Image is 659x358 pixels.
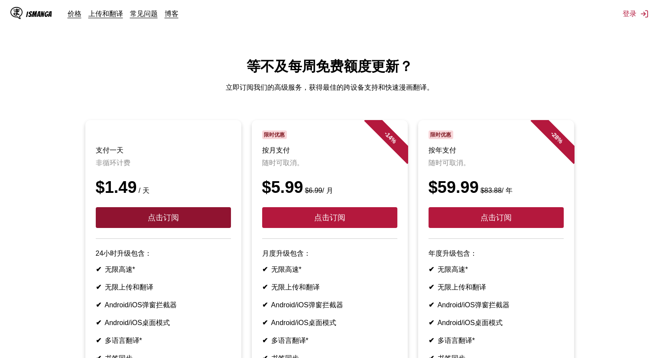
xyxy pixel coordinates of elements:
img: Sign out [640,10,649,18]
div: - 14 % [364,111,416,163]
button: 点击订阅 [429,207,564,228]
p: 随时可取消。 [262,159,397,168]
li: 无限上传和翻译 [96,283,231,292]
small: / 年 [479,187,513,194]
a: 博客 [165,9,179,18]
b: ✔ [429,266,434,273]
p: 立即订阅我们的高级服务，获得最佳的跨设备支持和快速漫画翻译。 [7,83,652,92]
div: IsManga [26,10,52,18]
b: ✔ [96,266,101,273]
li: Android/iOS桌面模式 [262,319,397,328]
img: IsManga Logo [10,7,23,19]
b: ✔ [96,301,101,309]
a: 价格 [68,9,81,18]
li: 无限上传和翻译 [429,283,564,292]
li: 无限高速* [429,265,564,274]
b: ✔ [96,337,101,344]
li: 无限高速* [262,265,397,274]
li: 无限高速* [96,265,231,274]
b: ✔ [429,301,434,309]
s: $83.88 [480,187,502,194]
b: ✔ [429,337,434,344]
div: $1.49 [96,178,231,197]
li: 多语言翻译* [429,336,564,345]
a: IsManga LogoIsManga [10,7,68,21]
h3: 支付一天 [96,146,231,155]
li: Android/iOS弹窗拦截器 [96,301,231,310]
div: $59.99 [429,178,564,197]
li: 无限上传和翻译 [262,283,397,292]
p: 随时可取消。 [429,159,564,168]
b: ✔ [262,337,268,344]
a: 上传和翻译 [88,9,123,18]
button: 登录 [623,9,649,19]
b: ✔ [262,301,268,309]
p: 月度升级包含： [262,249,397,258]
b: ✔ [96,283,101,291]
h3: 按月支付 [262,146,397,155]
p: 年度升级包含： [429,249,564,258]
li: Android/iOS弹窗拦截器 [262,301,397,310]
small: / 天 [137,187,149,194]
li: Android/iOS桌面模式 [96,319,231,328]
small: / 月 [303,187,333,194]
span: 限时优惠 [262,130,287,139]
a: 常见问题 [130,9,158,18]
button: 点击订阅 [96,207,231,228]
div: - 28 % [530,111,582,163]
li: 多语言翻译* [96,336,231,345]
button: 点击订阅 [262,207,397,228]
b: ✔ [262,319,268,326]
b: ✔ [96,319,101,326]
b: ✔ [429,283,434,291]
li: Android/iOS桌面模式 [429,319,564,328]
h1: 等不及每周免费额度更新？ [7,57,652,76]
s: $6.99 [305,187,322,194]
li: 多语言翻译* [262,336,397,345]
li: Android/iOS弹窗拦截器 [429,301,564,310]
p: 非循环计费 [96,159,231,168]
b: ✔ [262,283,268,291]
h3: 按年支付 [429,146,564,155]
span: 限时优惠 [429,130,454,139]
p: 24小时升级包含： [96,249,231,258]
b: ✔ [429,319,434,326]
b: ✔ [262,266,268,273]
div: $5.99 [262,178,397,197]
